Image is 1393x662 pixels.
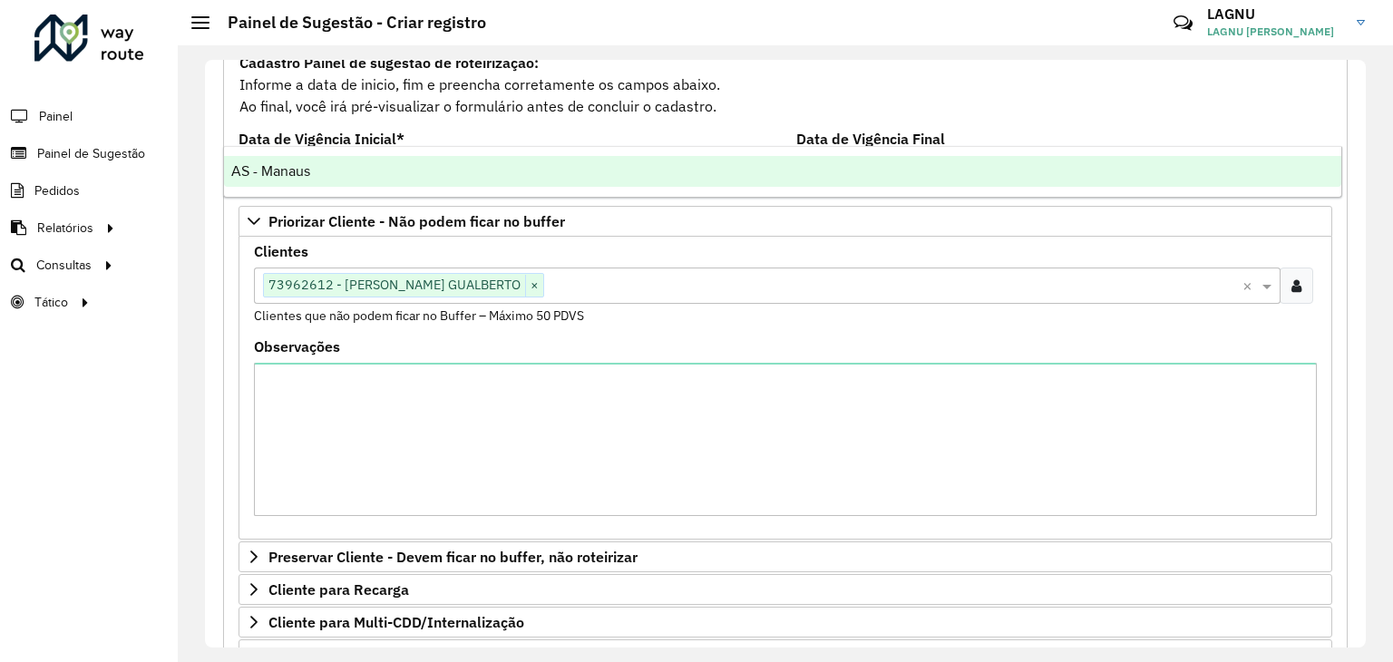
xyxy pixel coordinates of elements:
small: Clientes que não podem ficar no Buffer – Máximo 50 PDVS [254,307,584,324]
span: Cliente para Recarga [268,582,409,597]
label: Clientes [254,240,308,262]
label: Data de Vigência Final [796,128,945,150]
span: Tático [34,293,68,312]
span: Clear all [1242,275,1258,297]
label: Observações [254,336,340,357]
ng-dropdown-panel: Options list [223,146,1342,198]
a: Cliente para Multi-CDD/Internalização [239,607,1332,638]
span: AS - Manaus [231,163,310,179]
a: Cliente para Recarga [239,574,1332,605]
h2: Painel de Sugestão - Criar registro [209,13,486,33]
span: Consultas [36,256,92,275]
a: Contato Rápido [1164,4,1203,43]
span: Priorizar Cliente - Não podem ficar no buffer [268,214,565,229]
a: Priorizar Cliente - Não podem ficar no buffer [239,206,1332,237]
div: Informe a data de inicio, fim e preencha corretamente os campos abaixo. Ao final, você irá pré-vi... [239,51,1332,118]
span: × [525,275,543,297]
span: Preservar Cliente - Devem ficar no buffer, não roteirizar [268,550,638,564]
span: Cliente para Multi-CDD/Internalização [268,615,524,629]
span: Pedidos [34,181,80,200]
a: Preservar Cliente - Devem ficar no buffer, não roteirizar [239,541,1332,572]
div: Priorizar Cliente - Não podem ficar no buffer [239,237,1332,540]
strong: Cadastro Painel de sugestão de roteirização: [239,54,539,72]
span: Relatórios [37,219,93,238]
label: Data de Vigência Inicial [239,128,404,150]
span: 73962612 - [PERSON_NAME] GUALBERTO [264,274,525,296]
span: LAGNU [PERSON_NAME] [1207,24,1343,40]
span: Cliente Retira [268,647,360,662]
h3: LAGNU [1207,5,1343,23]
span: Painel [39,107,73,126]
span: Painel de Sugestão [37,144,145,163]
